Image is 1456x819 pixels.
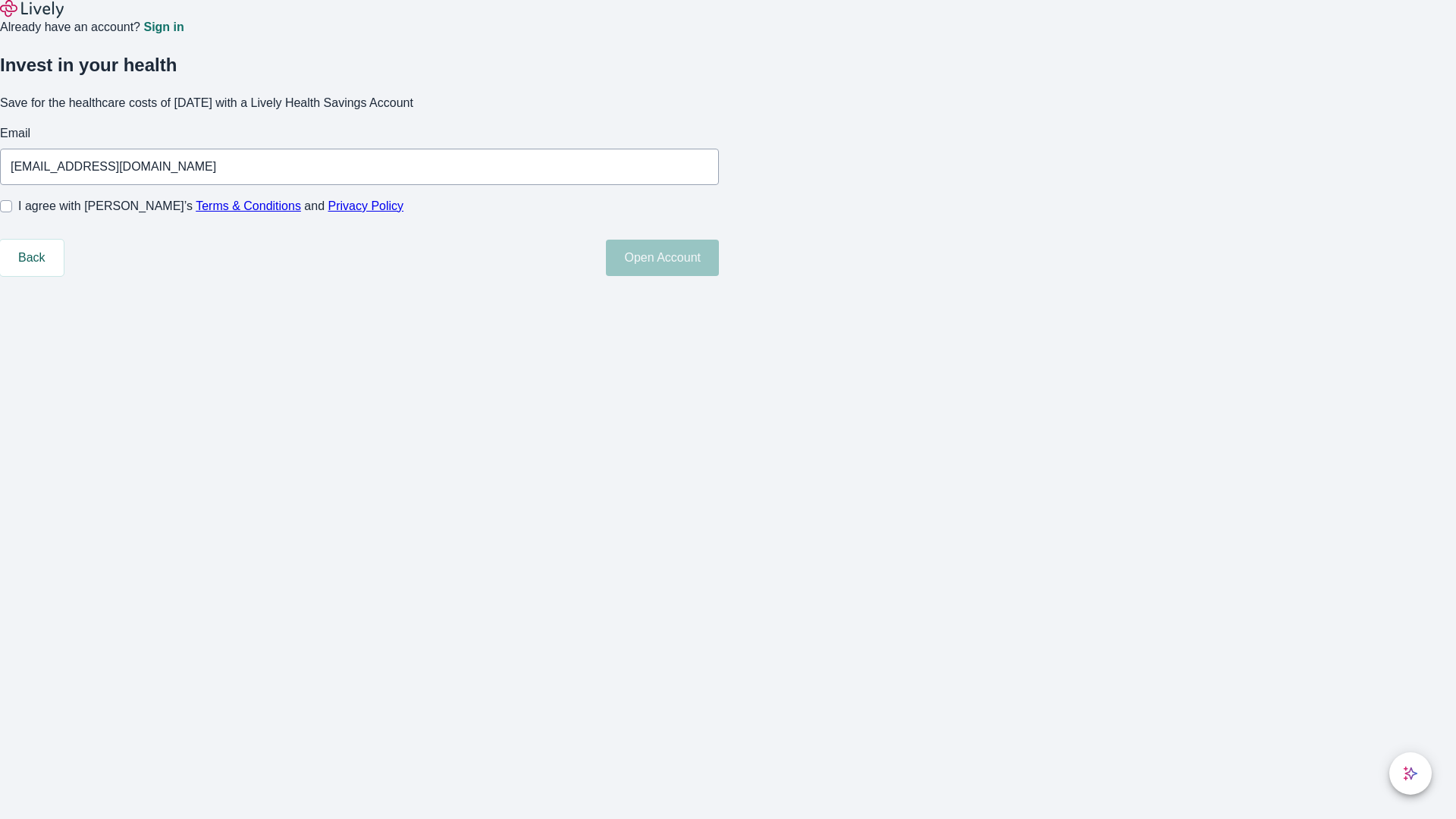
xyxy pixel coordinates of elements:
svg: Lively AI Assistant [1403,766,1418,781]
a: Privacy Policy [328,199,404,212]
a: Sign in [143,21,184,33]
a: Terms & Conditions [196,199,301,212]
button: chat [1389,752,1432,795]
span: I agree with [PERSON_NAME]’s and [18,197,403,215]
